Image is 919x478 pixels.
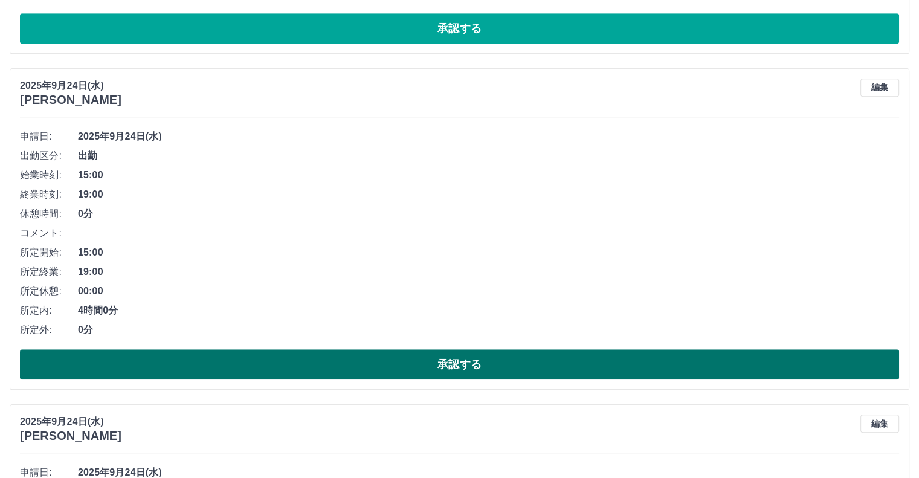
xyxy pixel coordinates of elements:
h3: [PERSON_NAME] [20,93,121,107]
span: 出勤区分: [20,149,78,163]
span: 休憩時間: [20,207,78,221]
span: 終業時刻: [20,187,78,202]
span: 所定開始: [20,245,78,260]
span: 始業時刻: [20,168,78,182]
span: 2025年9月24日(水) [78,129,899,144]
span: 0分 [78,323,899,337]
span: 所定外: [20,323,78,337]
span: コメント: [20,226,78,241]
span: 出勤 [78,149,899,163]
p: 2025年9月24日(水) [20,79,121,93]
button: 編集 [860,79,899,97]
button: 編集 [860,415,899,433]
span: 0分 [78,207,899,221]
span: 19:00 [78,187,899,202]
p: 2025年9月24日(水) [20,415,121,429]
h3: [PERSON_NAME] [20,429,121,443]
button: 承認する [20,13,899,44]
span: 申請日: [20,129,78,144]
span: 00:00 [78,284,899,299]
span: 19:00 [78,265,899,279]
span: 4時間0分 [78,303,899,318]
span: 所定内: [20,303,78,318]
span: 15:00 [78,168,899,182]
span: 所定終業: [20,265,78,279]
span: 所定休憩: [20,284,78,299]
button: 承認する [20,349,899,379]
span: 15:00 [78,245,899,260]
